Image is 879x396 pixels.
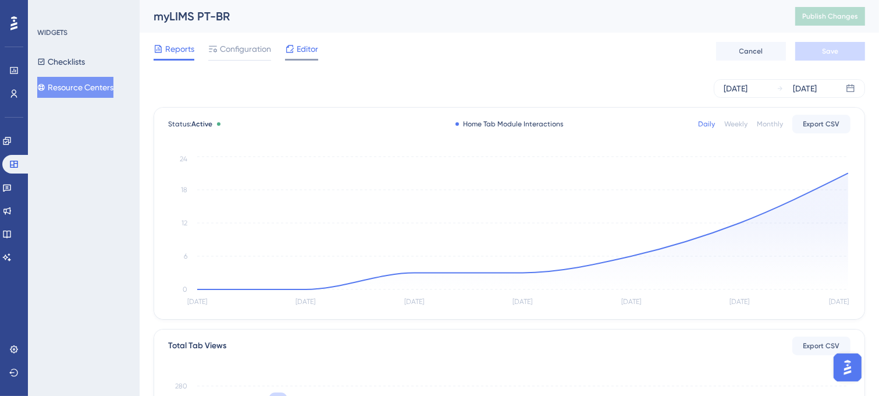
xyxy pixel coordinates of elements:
[724,119,748,129] div: Weekly
[175,382,187,390] tspan: 280
[803,119,840,129] span: Export CSV
[621,298,641,306] tspan: [DATE]
[739,47,763,56] span: Cancel
[757,119,783,129] div: Monthly
[792,115,850,133] button: Export CSV
[698,119,715,129] div: Daily
[220,42,271,56] span: Configuration
[165,42,194,56] span: Reports
[37,77,113,98] button: Resource Centers
[168,119,212,129] span: Status:
[184,252,187,260] tspan: 6
[829,298,849,306] tspan: [DATE]
[183,285,187,294] tspan: 0
[513,298,533,306] tspan: [DATE]
[191,120,212,128] span: Active
[716,42,786,61] button: Cancel
[182,219,187,227] tspan: 12
[168,339,226,353] div: Total Tab Views
[404,298,424,306] tspan: [DATE]
[37,51,85,72] button: Checklists
[154,8,766,24] div: myLIMS PT-BR
[793,82,817,96] div: [DATE]
[37,28,67,37] div: WIDGETS
[181,186,187,194] tspan: 18
[180,155,187,163] tspan: 24
[795,7,865,26] button: Publish Changes
[792,337,850,355] button: Export CSV
[803,341,840,351] span: Export CSV
[297,42,318,56] span: Editor
[296,298,316,306] tspan: [DATE]
[455,119,564,129] div: Home Tab Module Interactions
[724,82,748,96] div: [DATE]
[830,350,865,385] iframe: UserGuiding AI Assistant Launcher
[730,298,750,306] tspan: [DATE]
[802,12,858,21] span: Publish Changes
[187,298,207,306] tspan: [DATE]
[822,47,838,56] span: Save
[795,42,865,61] button: Save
